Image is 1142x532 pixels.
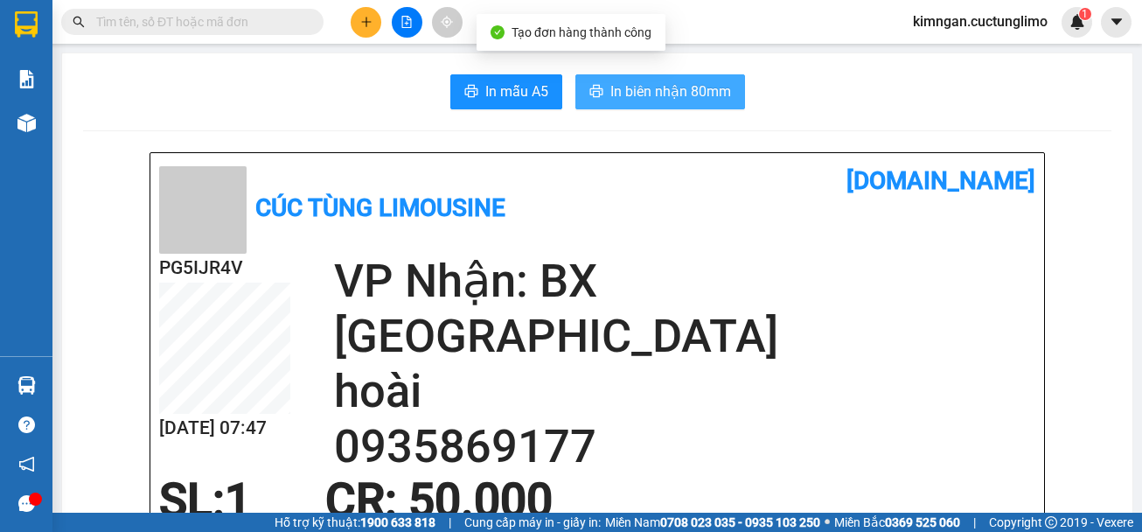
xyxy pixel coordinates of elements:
[575,74,745,109] button: printerIn biên nhận 80mm
[400,16,413,28] span: file-add
[255,193,505,222] b: Cúc Tùng Limousine
[464,513,601,532] span: Cung cấp máy in - giấy in:
[73,16,85,28] span: search
[449,513,451,532] span: |
[17,114,36,132] img: warehouse-icon
[512,25,651,39] span: Tạo đơn hàng thành công
[325,473,553,528] span: CR : 50.000
[18,495,35,512] span: message
[1082,8,1088,20] span: 1
[334,254,1035,364] h2: VP Nhận: BX [GEOGRAPHIC_DATA]
[159,473,225,528] span: SL:
[96,12,303,31] input: Tìm tên, số ĐT hoặc mã đơn
[334,419,1035,474] h2: 0935869177
[1045,516,1057,528] span: copyright
[360,515,435,529] strong: 1900 633 818
[610,80,731,102] span: In biên nhận 80mm
[846,166,1035,195] b: [DOMAIN_NAME]
[225,473,251,528] span: 1
[589,84,603,101] span: printer
[432,7,463,38] button: aim
[899,10,1062,32] span: kimngan.cuctunglimo
[464,84,478,101] span: printer
[17,376,36,395] img: warehouse-icon
[159,254,290,283] h2: PG5IJR4V
[605,513,820,532] span: Miền Nam
[18,456,35,472] span: notification
[1101,7,1132,38] button: caret-down
[275,513,435,532] span: Hỗ trợ kỹ thuật:
[159,414,290,443] h2: [DATE] 07:47
[491,25,505,39] span: check-circle
[441,16,453,28] span: aim
[351,7,381,38] button: plus
[18,416,35,433] span: question-circle
[825,519,830,526] span: ⚪️
[392,7,422,38] button: file-add
[360,16,373,28] span: plus
[1079,8,1091,20] sup: 1
[334,364,1035,419] h2: hoài
[17,70,36,88] img: solution-icon
[15,11,38,38] img: logo-vxr
[485,80,548,102] span: In mẫu A5
[885,515,960,529] strong: 0369 525 060
[660,515,820,529] strong: 0708 023 035 - 0935 103 250
[450,74,562,109] button: printerIn mẫu A5
[1069,14,1085,30] img: icon-new-feature
[834,513,960,532] span: Miền Bắc
[973,513,976,532] span: |
[1109,14,1125,30] span: caret-down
